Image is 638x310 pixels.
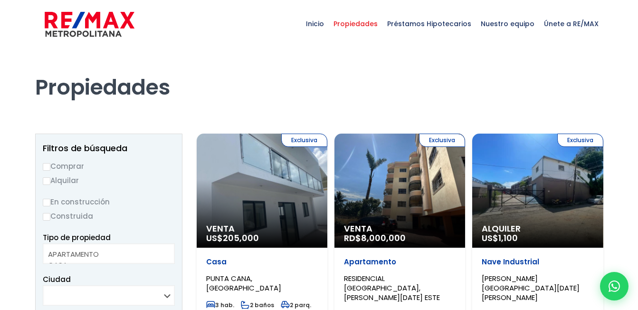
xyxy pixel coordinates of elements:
[539,10,603,38] span: Únete a RE/MAX
[43,177,50,185] input: Alquilar
[43,199,50,206] input: En construcción
[206,257,318,267] p: Casa
[301,10,329,38] span: Inicio
[48,260,162,271] option: CASA
[223,232,259,244] span: 205,000
[43,196,175,208] label: En construcción
[45,10,134,39] img: remax-metropolitana-logo
[43,163,50,171] input: Comprar
[482,257,593,267] p: Nave Industrial
[329,10,382,38] span: Propiedades
[43,210,175,222] label: Construida
[344,257,456,267] p: Apartamento
[35,48,603,100] h1: Propiedades
[206,232,259,244] span: US$
[344,273,440,302] span: RESIDENCIAL [GEOGRAPHIC_DATA], [PERSON_NAME][DATE] ESTE
[382,10,476,38] span: Préstamos Hipotecarios
[43,144,175,153] h2: Filtros de búsqueda
[498,232,518,244] span: 1,100
[482,232,518,244] span: US$
[43,160,175,172] label: Comprar
[43,213,50,221] input: Construida
[43,274,71,284] span: Ciudad
[241,301,274,309] span: 2 baños
[43,232,111,242] span: Tipo de propiedad
[206,273,281,293] span: PUNTA CANA, [GEOGRAPHIC_DATA]
[557,134,603,147] span: Exclusiva
[482,224,593,233] span: Alquiler
[206,224,318,233] span: Venta
[43,174,175,186] label: Alquilar
[281,134,327,147] span: Exclusiva
[206,301,234,309] span: 3 hab.
[361,232,406,244] span: 8,000,000
[482,273,580,302] span: [PERSON_NAME][GEOGRAPHIC_DATA][DATE][PERSON_NAME]
[48,249,162,260] option: APARTAMENTO
[419,134,465,147] span: Exclusiva
[281,301,311,309] span: 2 parq.
[344,232,406,244] span: RD$
[344,224,456,233] span: Venta
[476,10,539,38] span: Nuestro equipo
